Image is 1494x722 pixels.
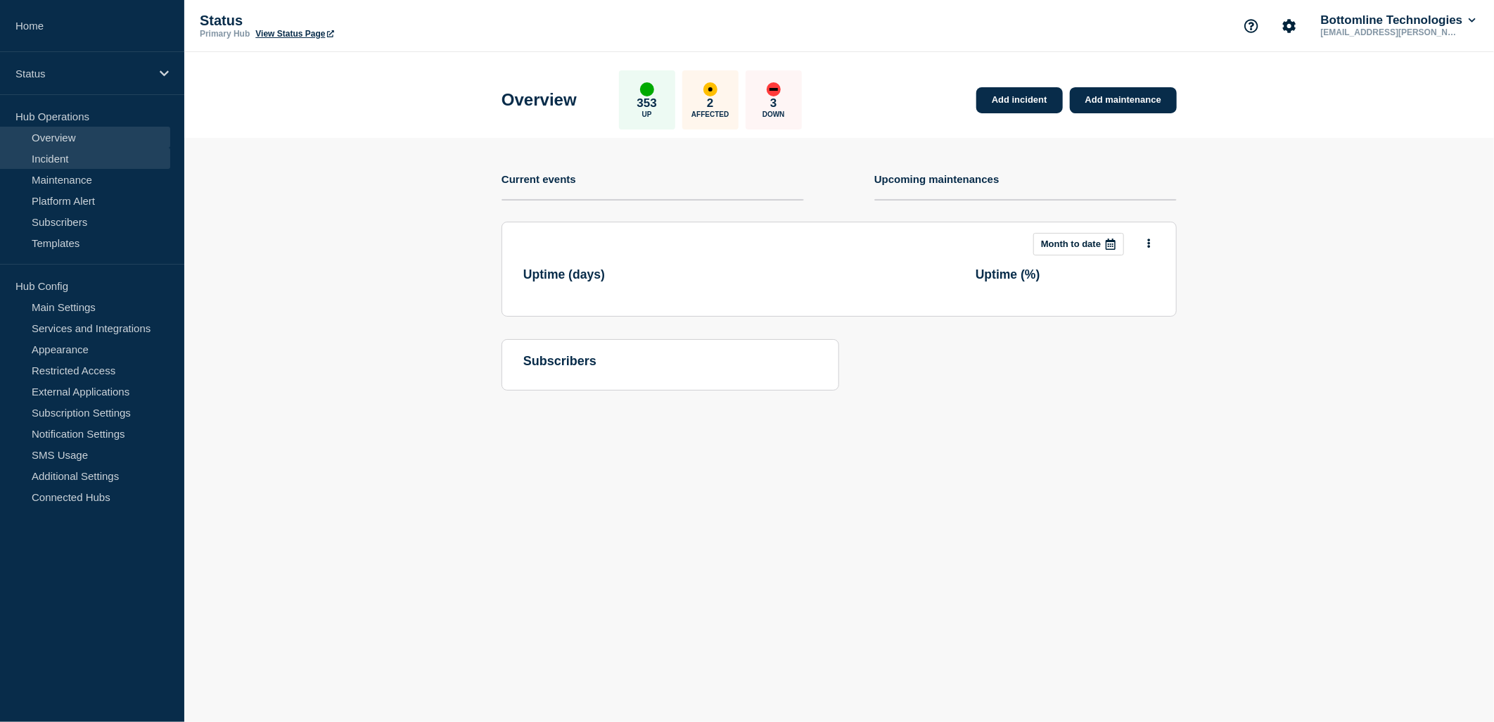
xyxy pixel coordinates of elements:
[642,110,652,118] p: Up
[640,82,654,96] div: up
[502,90,577,110] h1: Overview
[637,96,657,110] p: 353
[976,267,1155,282] h3: Uptime ( % )
[200,29,250,39] p: Primary Hub
[767,82,781,96] div: down
[523,267,703,282] h3: Uptime ( days )
[523,354,817,369] h4: subscribers
[707,96,713,110] p: 2
[1275,11,1304,41] button: Account settings
[976,87,1063,113] a: Add incident
[762,110,785,118] p: Down
[1041,239,1101,249] p: Month to date
[691,110,729,118] p: Affected
[1318,13,1479,27] button: Bottomline Technologies
[255,29,333,39] a: View Status Page
[874,173,1000,185] h4: Upcoming maintenances
[1237,11,1266,41] button: Support
[502,173,576,185] h4: Current events
[200,13,481,29] p: Status
[770,96,777,110] p: 3
[1318,27,1464,37] p: [EMAIL_ADDRESS][PERSON_NAME][DOMAIN_NAME]
[15,68,151,80] p: Status
[1033,233,1124,255] button: Month to date
[703,82,717,96] div: affected
[1070,87,1177,113] a: Add maintenance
